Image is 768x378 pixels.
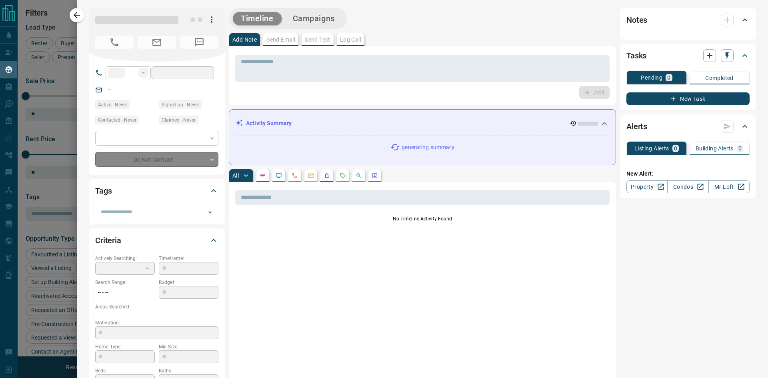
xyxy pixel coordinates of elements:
[108,86,111,93] a: --
[159,367,218,374] p: Baths:
[667,75,670,80] p: 0
[95,286,155,299] p: -- - --
[626,46,750,65] div: Tasks
[233,12,282,25] button: Timeline
[738,146,742,151] p: 0
[626,92,750,105] button: New Task
[626,180,668,193] a: Property
[95,367,155,374] p: Beds:
[162,116,196,124] span: Claimed - Never
[95,319,218,326] p: Motivation:
[232,37,257,42] p: Add Note
[95,234,121,247] h2: Criteria
[246,119,292,128] p: Activity Summary
[276,172,282,179] svg: Lead Browsing Activity
[95,303,218,310] p: Areas Searched:
[98,101,127,109] span: Active - Never
[292,172,298,179] svg: Calls
[232,173,239,178] p: All
[667,180,708,193] a: Condos
[626,10,750,30] div: Notes
[95,152,218,167] div: Do Not Contact
[95,255,155,262] p: Actively Searching:
[95,181,218,200] div: Tags
[98,116,136,124] span: Contacted - Never
[634,146,669,151] p: Listing Alerts
[626,14,647,26] h2: Notes
[626,170,750,178] p: New Alert:
[260,172,266,179] svg: Notes
[162,101,199,109] span: Signed up - Never
[626,49,646,62] h2: Tasks
[356,172,362,179] svg: Opportunities
[159,343,218,350] p: Min Size:
[95,36,134,49] span: No Number
[235,215,610,222] p: No Timeline Activity Found
[705,75,734,81] p: Completed
[372,172,378,179] svg: Agent Actions
[180,36,218,49] span: No Number
[159,255,218,262] p: Timeframe:
[324,172,330,179] svg: Listing Alerts
[626,120,647,133] h2: Alerts
[159,279,218,286] p: Budget:
[95,343,155,350] p: Home Type:
[308,172,314,179] svg: Emails
[95,279,155,286] p: Search Range:
[641,75,662,80] p: Pending
[708,180,750,193] a: Mr.Loft
[95,231,218,250] div: Criteria
[236,116,609,131] div: Activity Summary
[95,184,112,197] h2: Tags
[340,172,346,179] svg: Requests
[204,207,216,218] button: Open
[285,12,343,25] button: Campaigns
[138,36,176,49] span: No Email
[674,146,677,151] p: 0
[696,146,734,151] p: Building Alerts
[402,143,454,152] p: generating summary
[626,117,750,136] div: Alerts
